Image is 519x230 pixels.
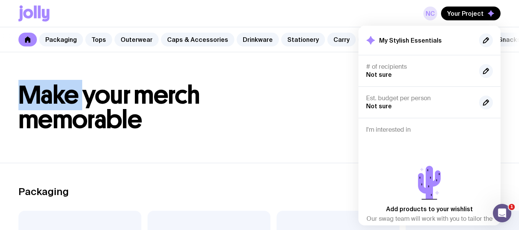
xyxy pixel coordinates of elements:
[114,33,159,46] a: Outerwear
[386,204,473,213] p: Add products to your wishlist
[366,63,473,71] h4: # of recipients
[441,7,501,20] button: Your Project
[358,33,385,46] a: Tech
[161,33,234,46] a: Caps & Accessories
[493,204,511,222] iframe: Intercom live chat
[327,33,356,46] a: Carry
[18,80,200,135] span: Make your merch memorable
[237,33,279,46] a: Drinkware
[366,126,493,134] h4: I'm interested in
[509,204,515,210] span: 1
[447,10,484,17] span: Your Project
[39,33,83,46] a: Packaging
[366,94,473,102] h4: Est. budget per person
[281,33,325,46] a: Stationery
[366,103,392,109] span: Not sure
[366,71,392,78] span: Not sure
[85,33,112,46] a: Tops
[423,7,437,20] a: NC
[18,186,69,197] h2: Packaging
[379,36,442,44] h2: My Stylish Essentials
